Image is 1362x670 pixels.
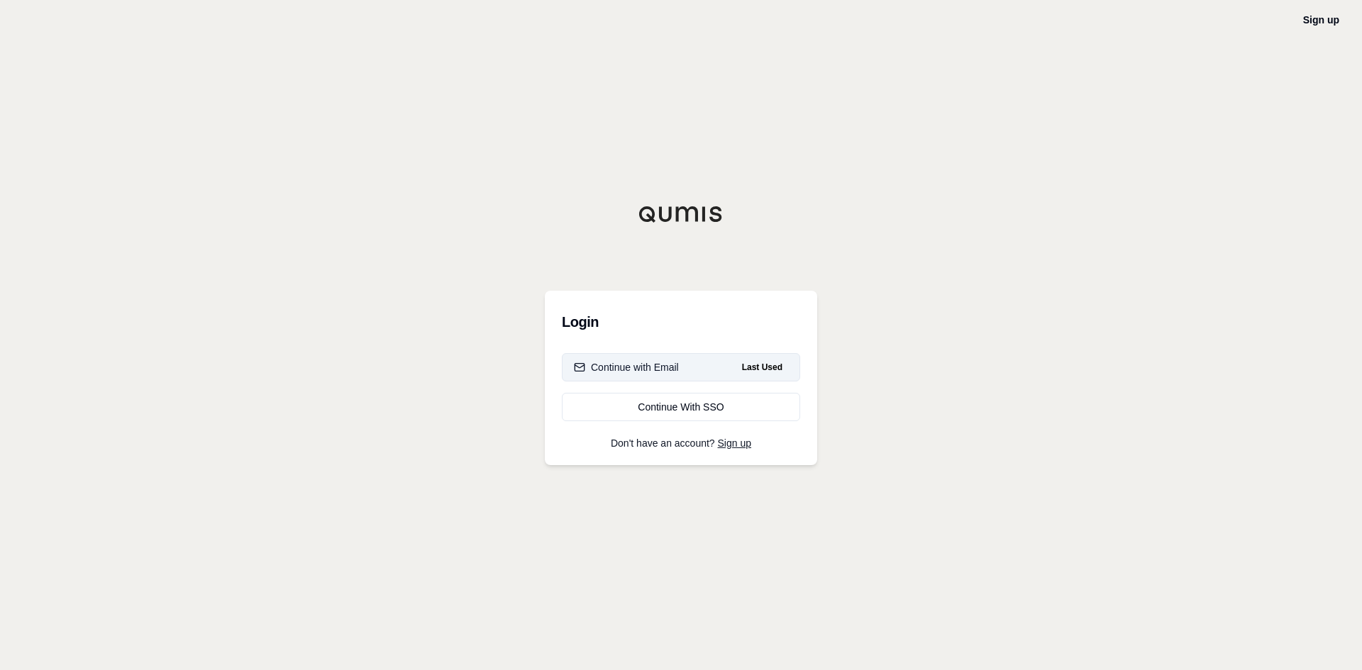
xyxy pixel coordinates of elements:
[562,393,800,421] a: Continue With SSO
[1303,14,1339,26] a: Sign up
[574,400,788,414] div: Continue With SSO
[562,353,800,381] button: Continue with EmailLast Used
[562,308,800,336] h3: Login
[562,438,800,448] p: Don't have an account?
[718,437,751,449] a: Sign up
[638,206,724,223] img: Qumis
[574,360,679,374] div: Continue with Email
[736,359,788,376] span: Last Used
